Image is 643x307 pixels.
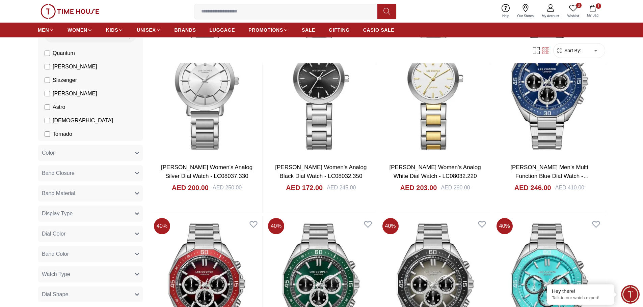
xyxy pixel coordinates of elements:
button: Display Type [38,206,143,222]
button: Dial Color [38,226,143,242]
button: Watch Type [38,266,143,282]
span: Our Stores [515,13,536,19]
button: Band Color [38,246,143,262]
span: 40 % [268,218,284,234]
a: UNISEX [137,24,161,36]
span: Help [500,13,512,19]
span: GIFTING [329,27,350,33]
button: Sort By: [556,47,581,54]
input: Slazenger [45,78,50,83]
input: Quantum [45,51,50,56]
span: [PERSON_NAME] [53,90,97,98]
button: Dial Shape [38,286,143,303]
span: 40 % [154,218,170,234]
div: AED 250.00 [213,184,242,192]
span: Quantum [53,49,75,57]
span: 1 [596,3,601,9]
span: 0 [576,3,582,8]
h4: AED 200.00 [172,183,209,192]
input: [PERSON_NAME] [45,91,50,96]
a: LUGGAGE [210,24,235,36]
div: Hey there! [552,288,609,295]
a: 0Wishlist [563,3,583,20]
button: Color [38,145,143,161]
button: 1My Bag [583,3,602,19]
a: [PERSON_NAME] Women's Analog Silver Dial Watch - LC08037.330 [161,164,252,179]
a: [PERSON_NAME] Women's Analog Black Dial Watch - LC08032.350 [275,164,367,179]
h4: AED 172.00 [286,183,323,192]
img: Lee Cooper Women's Analog Black Dial Watch - LC08032.350 [265,13,376,158]
a: MEN [38,24,54,36]
span: Tornado [53,130,72,138]
input: Tornado [45,131,50,137]
span: Band Color [42,250,69,258]
span: Dial Shape [42,290,68,299]
span: Astro [53,103,65,111]
span: Sort By: [563,47,581,54]
a: GIFTING [329,24,350,36]
h4: AED 203.00 [400,183,437,192]
input: Astro [45,104,50,110]
a: SALE [302,24,315,36]
span: WOMEN [68,27,87,33]
span: Display Type [42,210,73,218]
a: WOMEN [68,24,92,36]
img: ... [41,4,99,19]
button: Band Closure [38,165,143,181]
p: Talk to our watch expert! [552,295,609,301]
span: KIDS [106,27,118,33]
span: LUGGAGE [210,27,235,33]
span: Watch Type [42,270,70,278]
span: BRANDS [175,27,196,33]
img: Lee Cooper Women's Analog Silver Dial Watch - LC08037.330 [151,13,262,158]
span: Band Closure [42,169,75,177]
img: Lee Cooper Women's Analog White Dial Watch - LC08032.220 [380,13,491,158]
span: [DEMOGRAPHIC_DATA] [53,117,113,125]
span: Wishlist [565,13,582,19]
div: AED 410.00 [555,184,584,192]
div: Chat Widget [621,285,640,304]
a: CASIO SALE [363,24,395,36]
span: PROMOTIONS [248,27,283,33]
span: SALE [302,27,315,33]
a: PROMOTIONS [248,24,288,36]
a: KIDS [106,24,123,36]
h4: AED 246.00 [514,183,551,192]
span: UNISEX [137,27,156,33]
span: Color [42,149,55,157]
span: CASIO SALE [363,27,395,33]
div: AED 290.00 [441,184,470,192]
a: BRANDS [175,24,196,36]
button: Band Material [38,185,143,202]
a: Help [498,3,513,20]
span: My Bag [584,13,601,18]
span: MEN [38,27,49,33]
img: Lee Cooper Men's Multi Function Blue Dial Watch - LC08021.390 [494,13,605,158]
span: My Account [539,13,562,19]
span: [PERSON_NAME] [53,63,97,71]
span: 40 % [497,218,513,234]
a: Our Stores [513,3,538,20]
span: Dial Color [42,230,65,238]
span: Slazenger [53,76,77,84]
a: [PERSON_NAME] Women's Analog White Dial Watch - LC08032.220 [389,164,481,179]
div: AED 245.00 [327,184,356,192]
a: [PERSON_NAME] Men's Multi Function Blue Dial Watch - LC08021.390 [510,164,589,188]
span: Band Material [42,189,75,197]
input: [DEMOGRAPHIC_DATA] [45,118,50,123]
span: 40 % [382,218,399,234]
input: [PERSON_NAME] [45,64,50,69]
